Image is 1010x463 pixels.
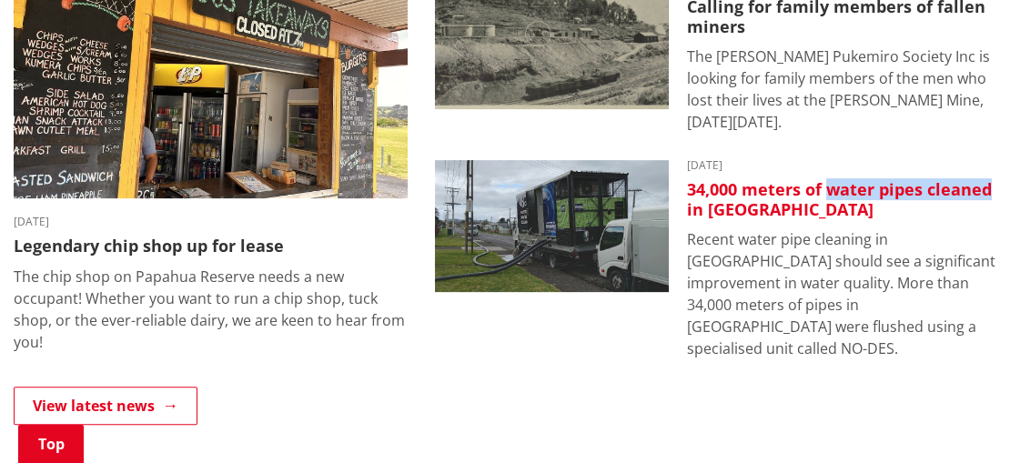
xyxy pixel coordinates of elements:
[435,160,669,292] img: NO-DES unit flushing water pipes in Huntly
[14,387,197,425] a: View latest news
[687,180,996,219] h3: 34,000 meters of water pipes cleaned in [GEOGRAPHIC_DATA]
[18,425,84,463] a: Top
[14,216,408,227] time: [DATE]
[687,160,996,171] time: [DATE]
[687,45,996,133] p: The [PERSON_NAME] Pukemiro Society Inc is looking for family members of the men who lost their li...
[14,237,408,257] h3: Legendary chip shop up for lease
[687,228,996,359] p: Recent water pipe cleaning in [GEOGRAPHIC_DATA] should see a significant improvement in water qua...
[926,387,992,452] iframe: Messenger Launcher
[435,160,997,359] a: [DATE] 34,000 meters of water pipes cleaned in [GEOGRAPHIC_DATA] Recent water pipe cleaning in [G...
[14,266,408,353] p: The chip shop on Papahua Reserve needs a new occupant! Whether you want to run a chip shop, tuck ...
